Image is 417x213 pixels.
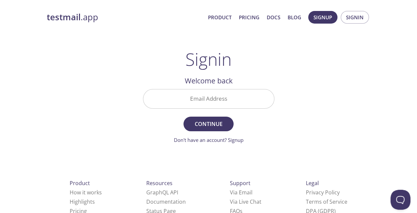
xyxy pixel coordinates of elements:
h1: Signin [185,49,232,69]
span: Signin [346,13,364,22]
a: Product [208,13,232,22]
h2: Welcome back [143,75,274,86]
a: Via Email [230,189,252,196]
a: Pricing [239,13,259,22]
span: Product [70,179,90,187]
a: Highlights [70,198,95,205]
a: Documentation [146,198,186,205]
span: Legal [306,179,319,187]
span: Resources [146,179,173,187]
a: How it works [70,189,102,196]
button: Signup [308,11,337,24]
a: Privacy Policy [306,189,340,196]
a: Via Live Chat [230,198,261,205]
span: Support [230,179,250,187]
span: Continue [191,119,226,129]
span: Signup [313,13,332,22]
a: Docs [267,13,280,22]
strong: testmail [47,11,81,23]
button: Continue [183,117,233,131]
button: Signin [341,11,369,24]
a: Don't have an account? Signup [174,137,243,143]
a: testmail.app [47,12,203,23]
iframe: Help Scout Beacon - Open [390,190,410,210]
a: Blog [288,13,301,22]
a: Terms of Service [306,198,347,205]
a: GraphQL API [146,189,178,196]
